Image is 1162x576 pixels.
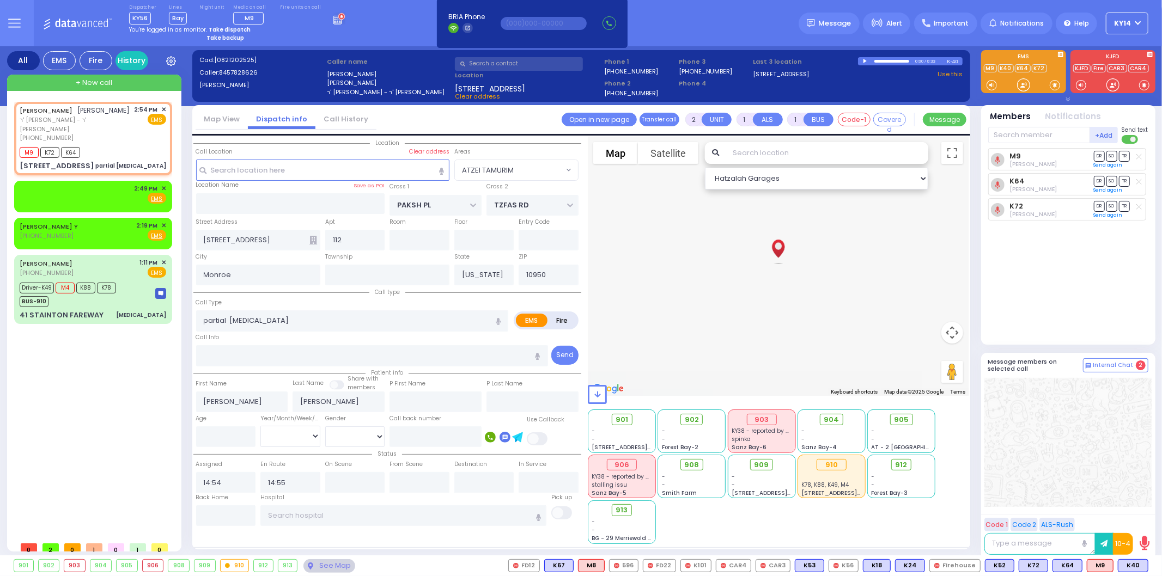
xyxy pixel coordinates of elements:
a: [PERSON_NAME] [20,106,72,115]
div: K64 [1053,559,1082,572]
div: FD12 [508,559,540,572]
img: comment-alt.png [1086,363,1091,369]
span: 8457828626 [219,68,258,77]
label: Night unit [199,4,224,11]
span: [PHONE_NUMBER] [20,133,74,142]
span: - [592,435,595,443]
a: CAR4 [1128,64,1149,72]
input: Search location here [196,160,449,180]
div: K52 [985,559,1014,572]
label: Hospital [260,493,284,502]
div: Year/Month/Week/Day [260,414,320,423]
label: Cad: [199,56,324,65]
div: CAR4 [716,559,751,572]
label: Caller: [199,68,324,77]
div: BLS [544,559,574,572]
label: ר' [PERSON_NAME] - ר' [PERSON_NAME] [327,88,451,97]
div: / [924,55,927,68]
span: M9 [245,14,254,22]
span: Phone 1 [604,57,675,66]
button: Notifications [1045,111,1102,123]
label: Call Info [196,333,220,342]
a: K64 [1009,177,1025,185]
span: 902 [685,414,699,425]
label: Dispatcher [129,4,156,11]
div: 903 [747,414,777,426]
div: YECHESKEL SHRAGA GOLDBERGER [764,229,792,271]
div: 908 [168,560,189,572]
img: red-radio-icon.svg [614,563,619,568]
label: Location Name [196,181,239,189]
input: Search hospital [260,505,546,526]
span: Notifications [1000,19,1044,28]
input: (000)000-00000 [501,17,587,30]
button: Show street map [593,142,638,164]
span: K88 [76,283,95,293]
span: Phone 4 [679,79,750,88]
div: K101 [680,559,711,572]
label: From Scene [390,460,423,469]
span: Forest Bay-3 [872,489,908,497]
label: State [454,253,470,261]
span: Alert [886,19,902,28]
img: red-radio-icon.svg [761,563,766,568]
span: M9 [20,147,39,158]
div: 906 [143,560,163,572]
u: EMS [151,195,163,203]
a: K64 [1015,64,1031,72]
label: Township [325,253,352,261]
label: Assigned [196,460,223,469]
span: You're logged in as monitor. [129,26,207,34]
span: 1 [86,543,102,552]
span: spinka [732,435,751,443]
span: - [662,435,665,443]
span: - [662,481,665,489]
div: 904 [90,560,112,572]
a: Send again [1094,212,1123,218]
span: - [732,481,735,489]
img: red-radio-icon.svg [513,563,519,568]
label: [PERSON_NAME] [327,70,451,79]
a: Open this area in Google Maps (opens a new window) [591,382,626,396]
span: 901 [616,414,628,425]
div: [MEDICAL_DATA] [116,311,166,319]
button: Internal Chat 2 [1083,358,1148,372]
a: Map View [196,114,248,124]
label: EMS [516,314,547,327]
div: 901 [14,560,33,572]
img: red-radio-icon.svg [648,563,653,568]
img: red-radio-icon.svg [934,563,940,568]
button: Code 1 [984,518,1009,531]
img: red-radio-icon.svg [834,563,839,568]
button: ALS-Rush [1039,518,1075,531]
span: 908 [684,459,699,470]
button: Code 2 [1011,518,1038,531]
strong: Take backup [206,34,244,42]
span: members [348,383,375,391]
div: ALS KJ [578,559,605,572]
span: ✕ [161,184,166,193]
div: BLS [1019,559,1048,572]
label: First Name [196,379,227,388]
span: ATZEI TAMURIM [454,160,579,180]
button: UNIT [702,113,732,126]
a: K40 [998,64,1014,72]
label: Cross 2 [486,182,508,191]
span: KY56 [129,12,151,24]
span: [STREET_ADDRESS] [455,83,525,92]
span: - [872,473,875,481]
label: Age [196,414,207,423]
div: K24 [895,559,925,572]
a: Use this [938,70,963,79]
div: K-40 [947,57,963,65]
label: Save as POI [354,182,385,189]
label: Last Name [293,379,324,388]
div: 0:33 [927,55,936,68]
span: 2 [42,543,59,552]
button: 10-4 [1113,533,1133,555]
img: message-box.svg [155,288,166,299]
a: Dispatch info [248,114,315,124]
label: EMS [981,54,1066,62]
div: K53 [795,559,824,572]
a: K72 [1032,64,1047,72]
